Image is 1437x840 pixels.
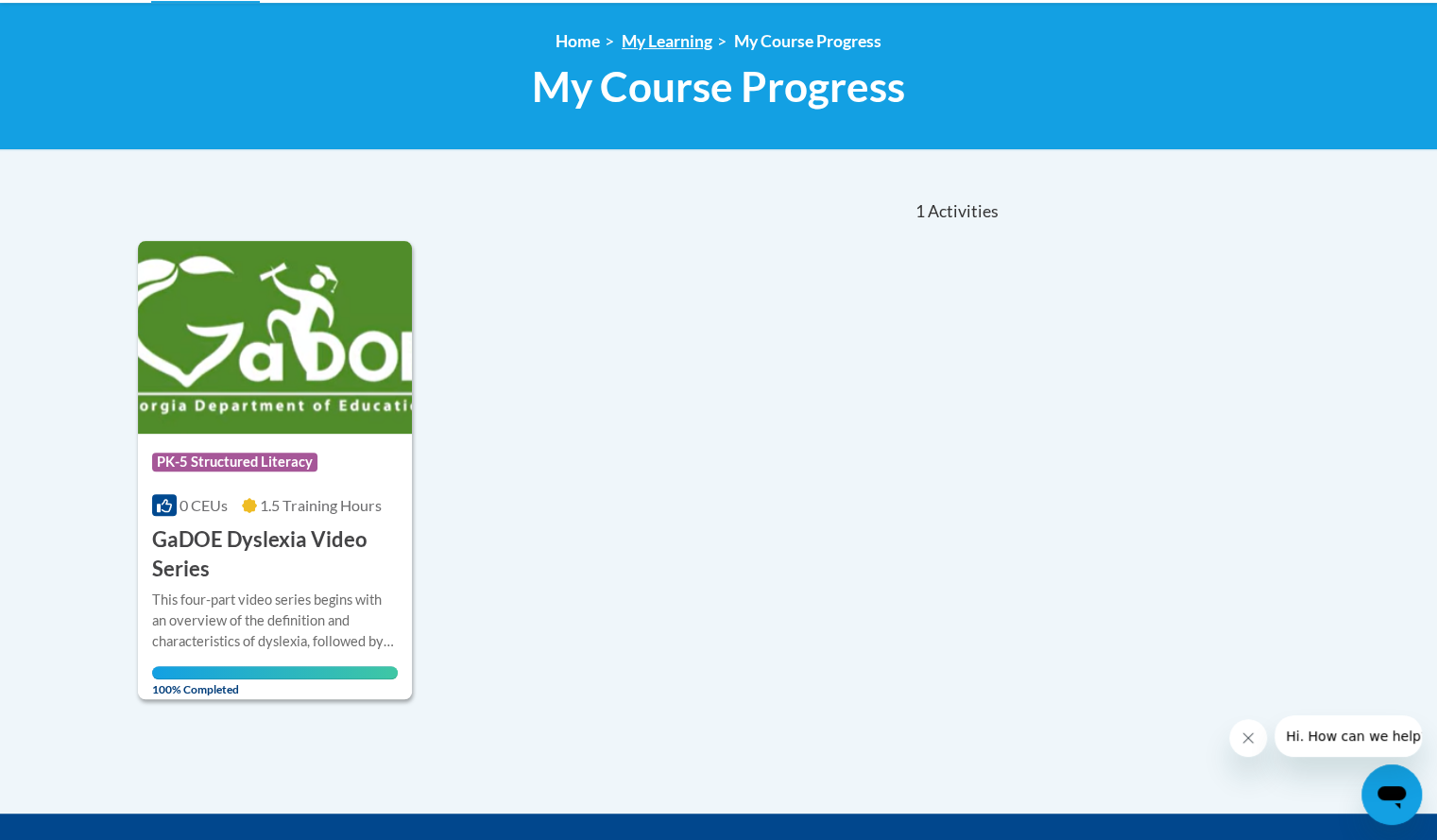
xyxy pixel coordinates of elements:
span: 100% Completed [152,666,399,696]
h3: GaDOE Dyslexia Video Series [152,525,399,584]
a: My Course Progress [734,31,881,51]
span: Hi. How can we help? [11,13,153,28]
div: This four-part video series begins with an overview of the definition and characteristics of dysl... [152,590,399,652]
iframe: Message from company [1274,715,1422,757]
a: Course LogoPK-5 Structured Literacy0 CEUs1.5 Training Hours GaDOE Dyslexia Video SeriesThis four-... [138,241,413,698]
span: My Course Progress [532,61,905,111]
span: Activities [928,201,999,222]
a: Home [556,31,600,51]
iframe: Button to launch messaging window [1361,764,1422,825]
span: 0 CEUs [180,496,228,514]
a: My Learning [622,31,712,51]
span: PK-5 Structured Literacy [152,453,317,471]
img: Course Logo [138,241,413,434]
iframe: Close message [1229,719,1267,757]
span: 1.5 Training Hours [260,496,382,514]
span: 1 [915,201,924,222]
div: Your progress [152,666,399,679]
